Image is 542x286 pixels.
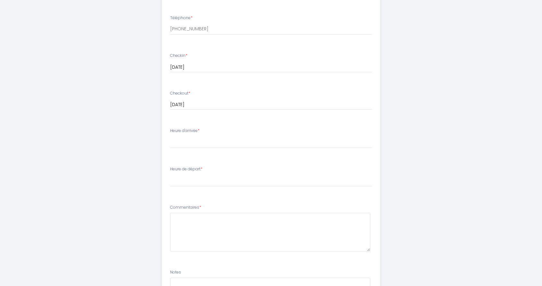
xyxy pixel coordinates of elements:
label: Heure d'arrivée [170,128,200,134]
label: Checkin [170,53,187,59]
label: Notes [170,269,181,275]
label: Heure de départ [170,166,202,172]
label: Commentaires [170,205,201,211]
label: Téléphone [170,15,192,21]
label: Checkout [170,90,190,97]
